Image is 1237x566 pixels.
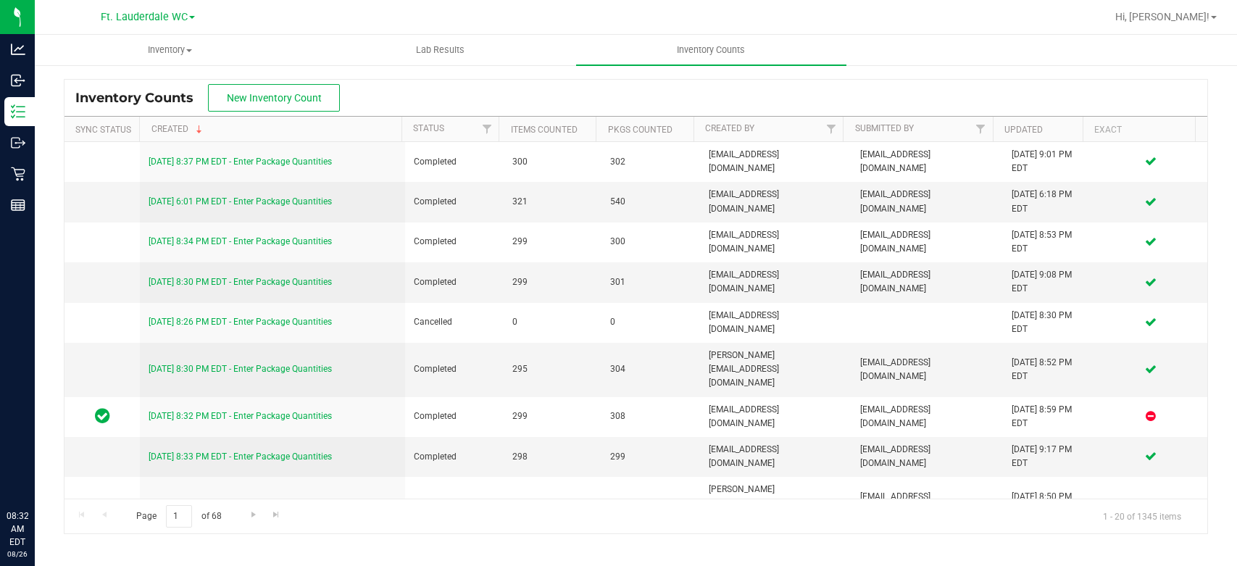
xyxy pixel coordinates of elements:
[610,195,691,209] span: 540
[414,315,495,329] span: Cancelled
[166,505,192,528] input: 1
[149,364,332,374] a: [DATE] 8:30 PM EDT - Enter Package Quantities
[512,155,593,169] span: 300
[709,148,843,175] span: [EMAIL_ADDRESS][DOMAIN_NAME]
[413,123,444,133] a: Status
[414,497,495,511] span: Completed
[1012,443,1085,470] div: [DATE] 9:17 PM EDT
[512,275,593,289] span: 299
[11,42,25,57] inline-svg: Analytics
[512,195,593,209] span: 321
[11,104,25,119] inline-svg: Inventory
[860,268,994,296] span: [EMAIL_ADDRESS][DOMAIN_NAME]
[208,84,340,112] button: New Inventory Count
[610,450,691,464] span: 299
[709,188,843,215] span: [EMAIL_ADDRESS][DOMAIN_NAME]
[860,403,994,430] span: [EMAIL_ADDRESS][DOMAIN_NAME]
[75,125,131,135] a: Sync Status
[576,35,846,65] a: Inventory Counts
[149,196,332,207] a: [DATE] 6:01 PM EDT - Enter Package Quantities
[35,35,305,65] a: Inventory
[1012,188,1085,215] div: [DATE] 6:18 PM EDT
[1115,11,1209,22] span: Hi, [PERSON_NAME]!
[860,443,994,470] span: [EMAIL_ADDRESS][DOMAIN_NAME]
[855,123,914,133] a: Submitted By
[149,157,332,167] a: [DATE] 8:37 PM EDT - Enter Package Quantities
[75,90,208,106] span: Inventory Counts
[149,411,332,421] a: [DATE] 8:32 PM EDT - Enter Package Quantities
[414,155,495,169] span: Completed
[95,406,110,426] span: In Sync
[1012,268,1085,296] div: [DATE] 9:08 PM EDT
[124,505,233,528] span: Page of 68
[512,362,593,376] span: 295
[11,167,25,181] inline-svg: Retail
[7,509,28,549] p: 08:32 AM EDT
[414,450,495,464] span: Completed
[608,125,672,135] a: Pkgs Counted
[36,43,304,57] span: Inventory
[1012,228,1085,256] div: [DATE] 8:53 PM EDT
[512,497,593,511] span: 287
[512,235,593,249] span: 299
[149,451,332,462] a: [DATE] 8:33 PM EDT - Enter Package Quantities
[709,309,843,336] span: [EMAIL_ADDRESS][DOMAIN_NAME]
[709,349,843,391] span: [PERSON_NAME][EMAIL_ADDRESS][DOMAIN_NAME]
[512,315,593,329] span: 0
[151,124,205,134] a: Created
[414,362,495,376] span: Completed
[709,268,843,296] span: [EMAIL_ADDRESS][DOMAIN_NAME]
[475,117,499,141] a: Filter
[610,275,691,289] span: 301
[149,317,332,327] a: [DATE] 8:26 PM EDT - Enter Package Quantities
[819,117,843,141] a: Filter
[709,483,843,525] span: [PERSON_NAME][EMAIL_ADDRESS][DOMAIN_NAME]
[512,409,593,423] span: 299
[709,228,843,256] span: [EMAIL_ADDRESS][DOMAIN_NAME]
[969,117,993,141] a: Filter
[610,362,691,376] span: 304
[610,235,691,249] span: 300
[610,497,691,511] span: 293
[860,148,994,175] span: [EMAIL_ADDRESS][DOMAIN_NAME]
[243,505,264,525] a: Go to the next page
[14,450,58,494] iframe: Resource center
[511,125,578,135] a: Items Counted
[709,403,843,430] span: [EMAIL_ADDRESS][DOMAIN_NAME]
[1012,403,1085,430] div: [DATE] 8:59 PM EDT
[227,92,322,104] span: New Inventory Count
[1091,505,1193,527] span: 1 - 20 of 1345 items
[101,11,188,23] span: Ft. Lauderdale WC
[414,195,495,209] span: Completed
[414,275,495,289] span: Completed
[705,123,754,133] a: Created By
[11,136,25,150] inline-svg: Outbound
[1012,356,1085,383] div: [DATE] 8:52 PM EDT
[610,155,691,169] span: 302
[396,43,484,57] span: Lab Results
[1012,490,1085,517] div: [DATE] 8:50 PM EDT
[7,549,28,559] p: 08/26
[1083,117,1195,142] th: Exact
[1004,125,1043,135] a: Updated
[860,188,994,215] span: [EMAIL_ADDRESS][DOMAIN_NAME]
[1012,148,1085,175] div: [DATE] 9:01 PM EDT
[414,235,495,249] span: Completed
[11,73,25,88] inline-svg: Inbound
[657,43,765,57] span: Inventory Counts
[610,315,691,329] span: 0
[709,443,843,470] span: [EMAIL_ADDRESS][DOMAIN_NAME]
[149,277,332,287] a: [DATE] 8:30 PM EDT - Enter Package Quantities
[149,236,332,246] a: [DATE] 8:34 PM EDT - Enter Package Quantities
[512,450,593,464] span: 298
[860,356,994,383] span: [EMAIL_ADDRESS][DOMAIN_NAME]
[43,448,60,465] iframe: Resource center unread badge
[305,35,575,65] a: Lab Results
[266,505,287,525] a: Go to the last page
[1012,309,1085,336] div: [DATE] 8:30 PM EDT
[11,198,25,212] inline-svg: Reports
[860,228,994,256] span: [EMAIL_ADDRESS][DOMAIN_NAME]
[414,409,495,423] span: Completed
[860,490,994,517] span: [EMAIL_ADDRESS][DOMAIN_NAME]
[610,409,691,423] span: 308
